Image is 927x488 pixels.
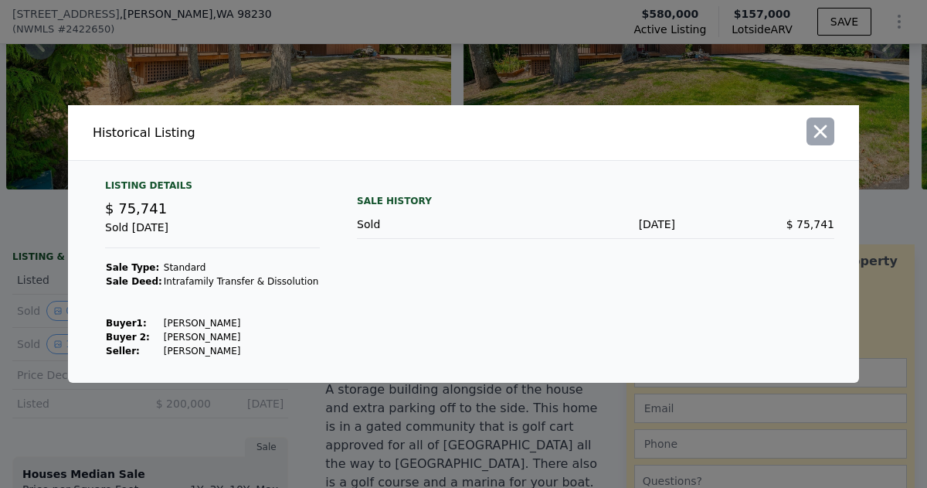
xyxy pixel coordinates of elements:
[106,318,147,329] strong: Buyer 1 :
[163,261,320,275] td: Standard
[105,220,320,248] div: Sold [DATE]
[106,346,140,357] strong: Seller :
[106,332,150,343] strong: Buyer 2:
[105,200,167,217] span: $ 75,741
[163,316,320,330] td: [PERSON_NAME]
[357,192,834,210] div: Sale History
[105,179,320,198] div: Listing Details
[163,344,320,358] td: [PERSON_NAME]
[163,275,320,288] td: Intrafamily Transfer & Dissolution
[516,217,675,232] div: [DATE]
[93,124,457,142] div: Historical Listing
[163,330,320,344] td: [PERSON_NAME]
[786,218,834,230] span: $ 75,741
[106,262,159,273] strong: Sale Type:
[357,217,516,232] div: Sold
[106,276,162,287] strong: Sale Deed:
